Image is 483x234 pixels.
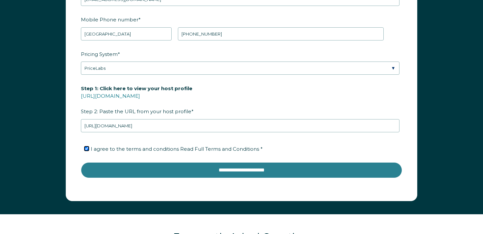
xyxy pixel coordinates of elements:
input: I agree to the terms and conditions Read Full Terms and Conditions * [85,146,89,151]
span: I agree to the terms and conditions [91,146,263,152]
span: Step 2: Paste the URL from your host profile [81,83,192,117]
span: Step 1: Click here to view your host profile [81,83,192,93]
input: airbnb.com/users/show/12345 [81,119,399,132]
a: [URL][DOMAIN_NAME] [81,93,140,99]
span: Read Full Terms and Conditions [180,146,259,152]
a: Read Full Terms and Conditions [179,146,260,152]
span: Pricing System [81,49,118,59]
span: Mobile Phone number [81,14,138,25]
